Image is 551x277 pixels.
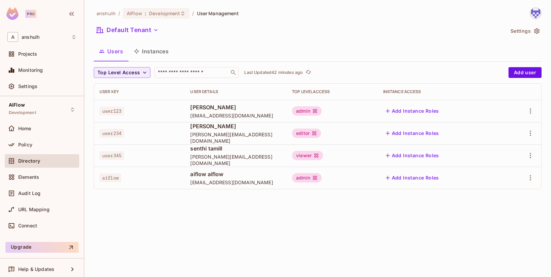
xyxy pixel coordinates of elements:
div: admin [292,173,322,183]
button: Add user [509,67,542,78]
span: Audit Log [18,191,40,196]
div: User Details [190,89,281,94]
span: user345 [99,151,124,160]
span: Policy [18,142,32,147]
span: [PERSON_NAME][EMAIL_ADDRESS][DOMAIN_NAME] [190,154,281,166]
span: AIFlow [127,10,142,17]
span: user123 [99,107,124,115]
span: Development [149,10,180,17]
span: Connect [18,223,37,228]
span: URL Mapping [18,207,50,212]
span: Directory [18,158,40,164]
span: user234 [99,129,124,138]
span: Settings [18,84,37,89]
p: Last Updated 42 minutes ago [244,70,303,75]
span: Top Level Access [97,68,140,77]
button: Users [94,43,128,60]
span: Help & Updates [18,267,54,272]
span: the active workspace [96,10,116,17]
button: Top Level Access [94,67,150,78]
span: [PERSON_NAME] [190,104,281,111]
span: [EMAIL_ADDRESS][DOMAIN_NAME] [190,112,281,119]
button: Upgrade [5,242,79,253]
div: viewer [292,151,323,160]
span: Projects [18,51,37,57]
span: Development [9,110,36,115]
li: / [192,10,194,17]
span: Workspace: anshulh [22,34,39,40]
div: Instance Access [383,89,497,94]
li: / [118,10,120,17]
span: A [7,32,18,42]
span: [PERSON_NAME] [190,122,281,130]
span: [EMAIL_ADDRESS][DOMAIN_NAME] [190,179,281,186]
button: Add Instance Roles [383,150,442,161]
span: refresh [306,69,311,76]
span: Elements [18,174,39,180]
span: [PERSON_NAME][EMAIL_ADDRESS][DOMAIN_NAME] [190,131,281,144]
button: Settings [508,26,542,36]
button: Add Instance Roles [383,128,442,139]
span: : [144,11,147,16]
span: AIFlow [9,102,25,108]
span: User Management [197,10,239,17]
div: Pro [25,10,36,18]
span: Click to refresh data [303,68,312,77]
div: Top Level Access [292,89,372,94]
button: Instances [128,43,174,60]
span: aiflow aiflow [190,170,281,178]
button: Add Instance Roles [383,172,442,183]
button: Default Tenant [94,25,161,35]
div: editor [292,129,321,138]
div: admin [292,106,322,116]
button: refresh [304,68,312,77]
img: SReyMgAAAABJRU5ErkJggg== [6,7,19,20]
div: User Key [99,89,179,94]
span: aiflow [99,173,121,182]
span: Home [18,126,31,131]
span: Monitoring [18,67,43,73]
span: senthi tamill [190,145,281,152]
img: anshulh.work@gmail.com [530,8,541,19]
button: Add Instance Roles [383,106,442,116]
